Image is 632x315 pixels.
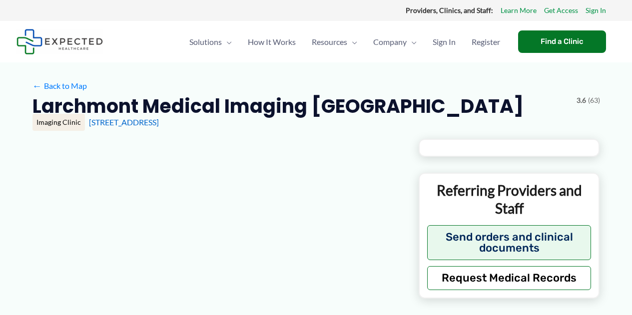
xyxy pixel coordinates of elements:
p: Referring Providers and Staff [427,181,592,218]
a: ResourcesMenu Toggle [304,24,365,59]
span: Company [373,24,407,59]
span: (63) [588,94,600,107]
a: Get Access [544,4,578,17]
span: Solutions [189,24,222,59]
button: Request Medical Records [427,266,592,290]
nav: Primary Site Navigation [181,24,508,59]
a: Find a Clinic [518,30,606,53]
span: How It Works [248,24,296,59]
span: Resources [312,24,347,59]
a: [STREET_ADDRESS] [89,117,159,127]
a: CompanyMenu Toggle [365,24,425,59]
div: Imaging Clinic [32,114,85,131]
span: Menu Toggle [407,24,417,59]
img: Expected Healthcare Logo - side, dark font, small [16,29,103,54]
a: ←Back to Map [32,78,87,93]
span: Menu Toggle [347,24,357,59]
a: Sign In [586,4,606,17]
span: Menu Toggle [222,24,232,59]
a: Register [464,24,508,59]
span: Sign In [433,24,456,59]
span: 3.6 [577,94,586,107]
span: Register [472,24,500,59]
a: How It Works [240,24,304,59]
a: Sign In [425,24,464,59]
h2: Larchmont Medical Imaging [GEOGRAPHIC_DATA] [32,94,524,118]
a: Learn More [501,4,537,17]
strong: Providers, Clinics, and Staff: [406,6,493,14]
button: Send orders and clinical documents [427,225,592,260]
a: SolutionsMenu Toggle [181,24,240,59]
span: ← [32,81,42,90]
